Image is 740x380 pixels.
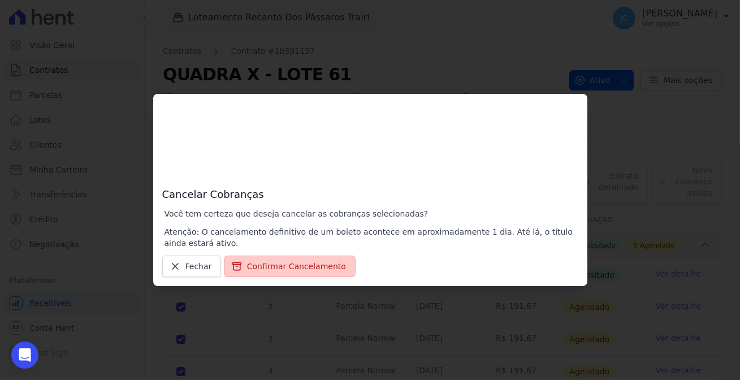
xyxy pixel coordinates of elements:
p: Você tem certeza que deseja cancelar as cobranças selecionadas? [165,208,578,219]
p: Atenção: O cancelamento definitivo de um boleto acontece em aproximadamente 1 dia. Até lá, o títu... [165,226,578,249]
div: Open Intercom Messenger [11,342,38,369]
a: Fechar [162,256,222,277]
button: Confirmar Cancelamento [224,256,356,277]
h3: Cancelar Cobranças [162,103,578,201]
span: Fechar [185,261,212,272]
